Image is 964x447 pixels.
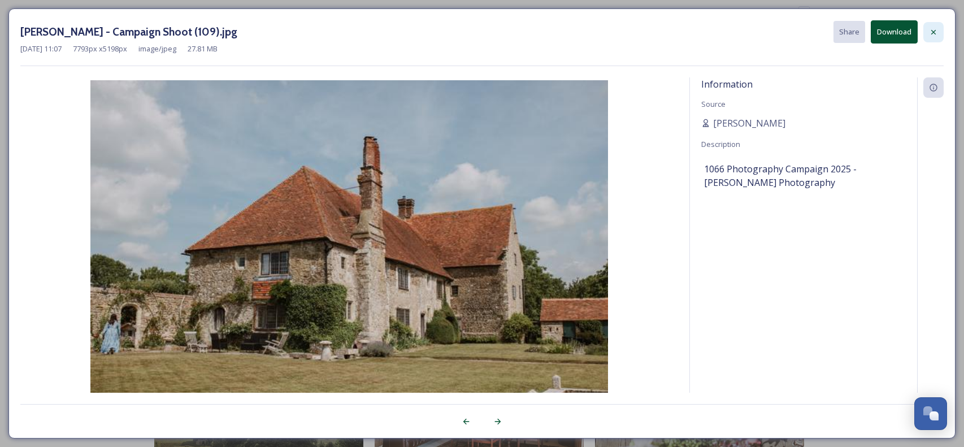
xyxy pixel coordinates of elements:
[138,44,176,54] span: image/jpeg
[704,162,903,189] span: 1066 Photography Campaign 2025 - [PERSON_NAME] Photography
[20,24,237,40] h3: [PERSON_NAME] - Campaign Shoot (109).jpg
[701,78,753,90] span: Information
[20,44,62,54] span: [DATE] 11:07
[188,44,218,54] span: 27.81 MB
[833,21,865,43] button: Share
[701,139,740,149] span: Description
[20,80,678,426] img: 672db83a-d9f0-4a49-8213-16633d19e522.jpg
[73,44,127,54] span: 7793 px x 5198 px
[914,397,947,430] button: Open Chat
[871,20,918,44] button: Download
[701,99,726,109] span: Source
[713,116,785,130] span: [PERSON_NAME]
